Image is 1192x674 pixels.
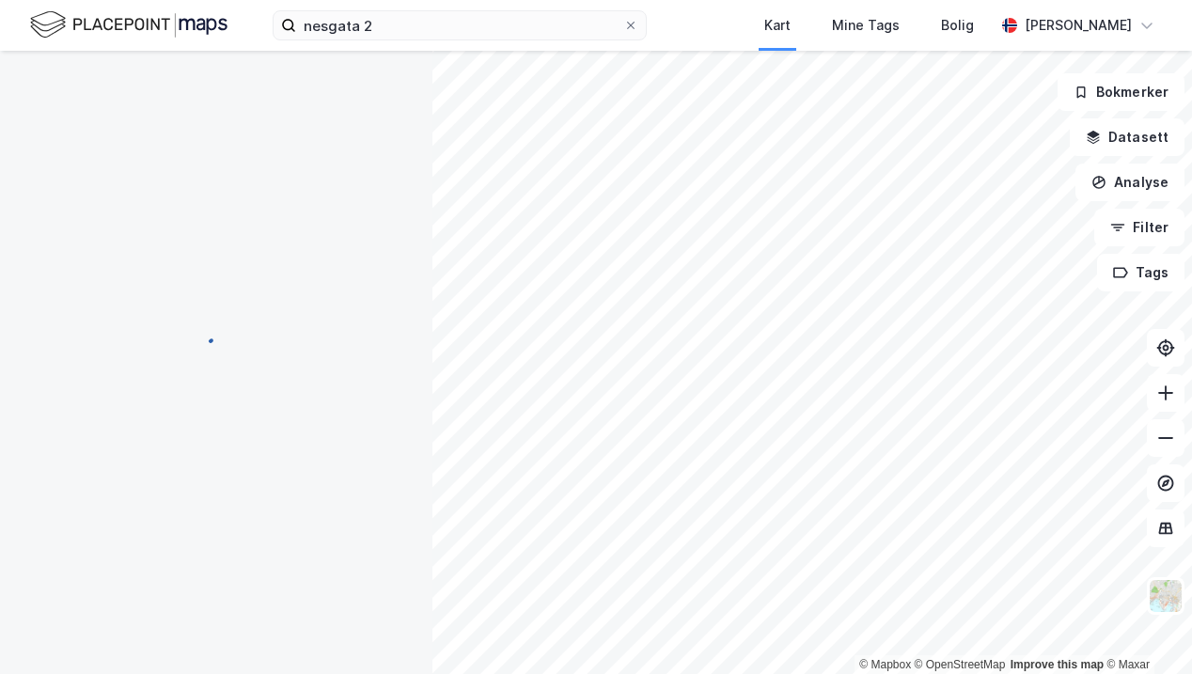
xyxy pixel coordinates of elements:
[764,14,791,37] div: Kart
[1098,584,1192,674] div: Kontrollprogram for chat
[915,658,1006,671] a: OpenStreetMap
[201,337,231,367] img: spinner.a6d8c91a73a9ac5275cf975e30b51cfb.svg
[1094,209,1184,246] button: Filter
[296,11,623,39] input: Søk på adresse, matrikkel, gårdeiere, leietakere eller personer
[30,8,227,41] img: logo.f888ab2527a4732fd821a326f86c7f29.svg
[1097,254,1184,291] button: Tags
[832,14,900,37] div: Mine Tags
[1070,118,1184,156] button: Datasett
[1025,14,1132,37] div: [PERSON_NAME]
[1011,658,1104,671] a: Improve this map
[1098,584,1192,674] iframe: Chat Widget
[1075,164,1184,201] button: Analyse
[859,658,911,671] a: Mapbox
[941,14,974,37] div: Bolig
[1058,73,1184,111] button: Bokmerker
[1148,578,1184,614] img: Z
